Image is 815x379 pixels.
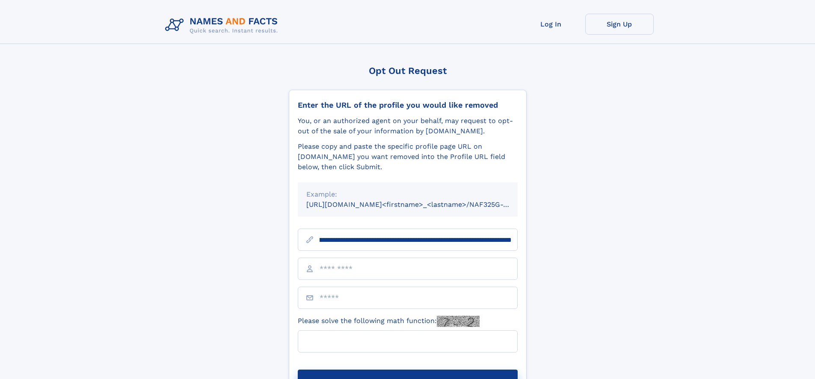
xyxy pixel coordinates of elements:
[298,100,518,110] div: Enter the URL of the profile you would like removed
[289,65,527,76] div: Opt Out Request
[298,316,480,327] label: Please solve the following math function:
[306,200,534,209] small: [URL][DOMAIN_NAME]<firstname>_<lastname>/NAF325G-xxxxxxxx
[585,14,654,35] a: Sign Up
[517,14,585,35] a: Log In
[298,116,518,136] div: You, or an authorized agent on your behalf, may request to opt-out of the sale of your informatio...
[162,14,285,37] img: Logo Names and Facts
[306,189,509,200] div: Example:
[298,141,518,172] div: Please copy and paste the specific profile page URL on [DOMAIN_NAME] you want removed into the Pr...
